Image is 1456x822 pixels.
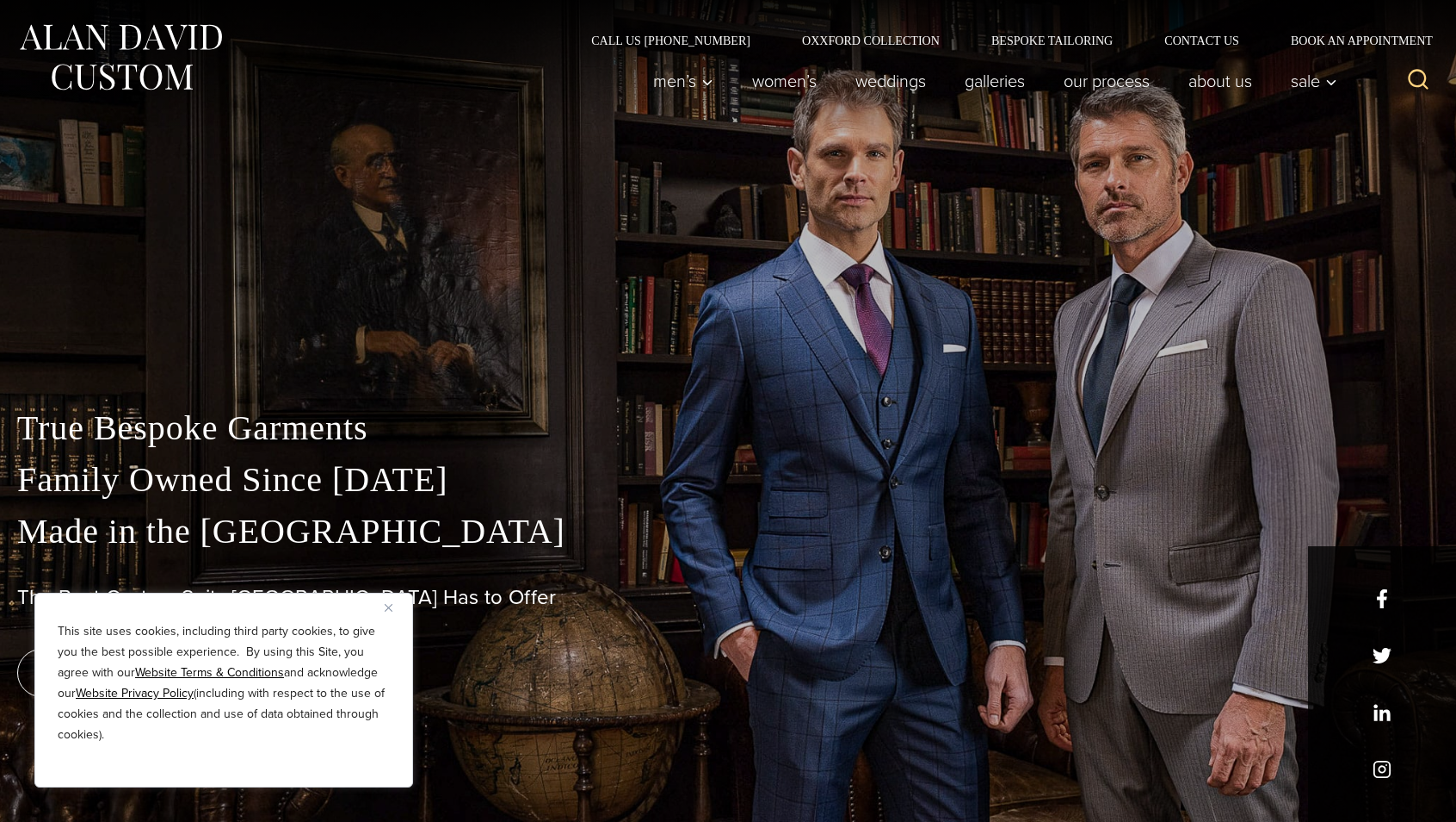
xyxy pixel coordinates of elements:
[17,585,1439,610] h1: The Best Custom Suits [GEOGRAPHIC_DATA] Has to Offer
[76,684,194,702] a: Website Privacy Policy
[385,604,392,612] img: Close
[1138,34,1265,47] a: Contact Us
[17,19,224,96] img: Alan David Custom
[565,34,1439,47] nav: Secondary Navigation
[135,663,284,682] a: Website Terms & Conditions
[17,402,1439,557] p: True Bespoke Garments Family Owned Since [DATE] Made in the [GEOGRAPHIC_DATA]
[385,597,405,618] button: Close
[733,64,836,98] a: Women’s
[1265,34,1439,47] a: Book an Appointment
[1045,64,1169,98] a: Our Process
[1169,64,1272,98] a: About Us
[1291,72,1337,90] span: Sale
[776,34,966,47] a: Oxxford Collection
[565,34,776,47] a: Call Us [PHONE_NUMBER]
[17,649,258,697] a: book an appointment
[966,34,1138,47] a: Bespoke Tailoring
[946,64,1045,98] a: Galleries
[58,621,390,745] p: This site uses cookies, including third party cookies, to give you the best possible experience. ...
[1397,60,1439,102] button: View Search Form
[634,64,1347,98] nav: Primary Navigation
[836,64,946,98] a: weddings
[653,72,713,90] span: Men’s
